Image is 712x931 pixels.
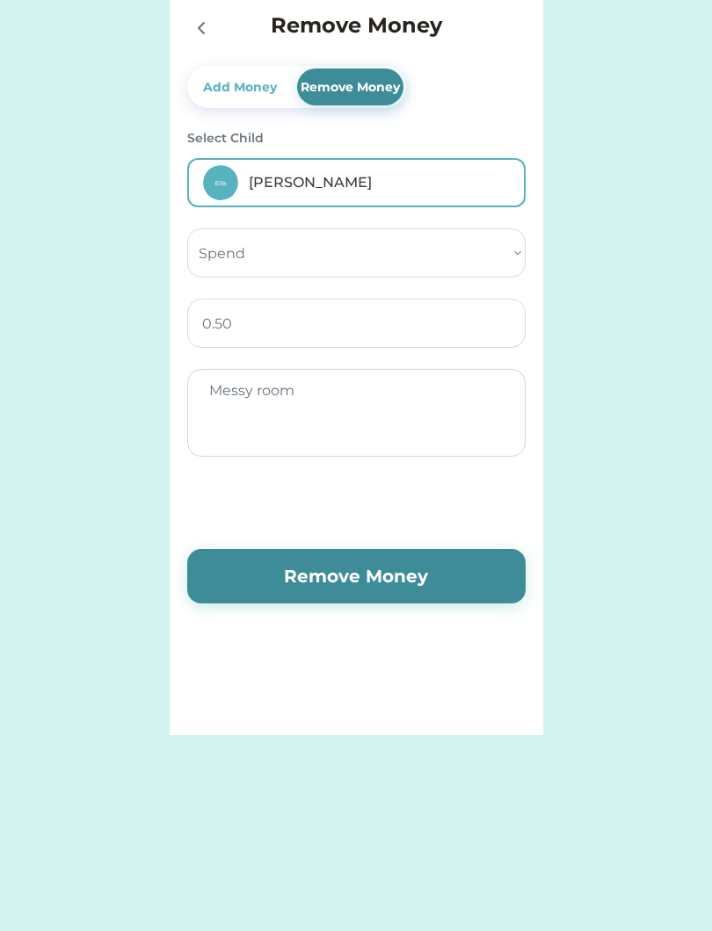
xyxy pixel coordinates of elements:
[249,172,510,193] div: [PERSON_NAME]
[187,299,526,348] input: Enter Amount
[187,549,526,603] button: Remove Money
[297,78,403,97] div: Remove Money
[200,78,280,97] div: Add Money
[271,10,442,41] h4: Remove Money
[187,129,526,148] div: Select Child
